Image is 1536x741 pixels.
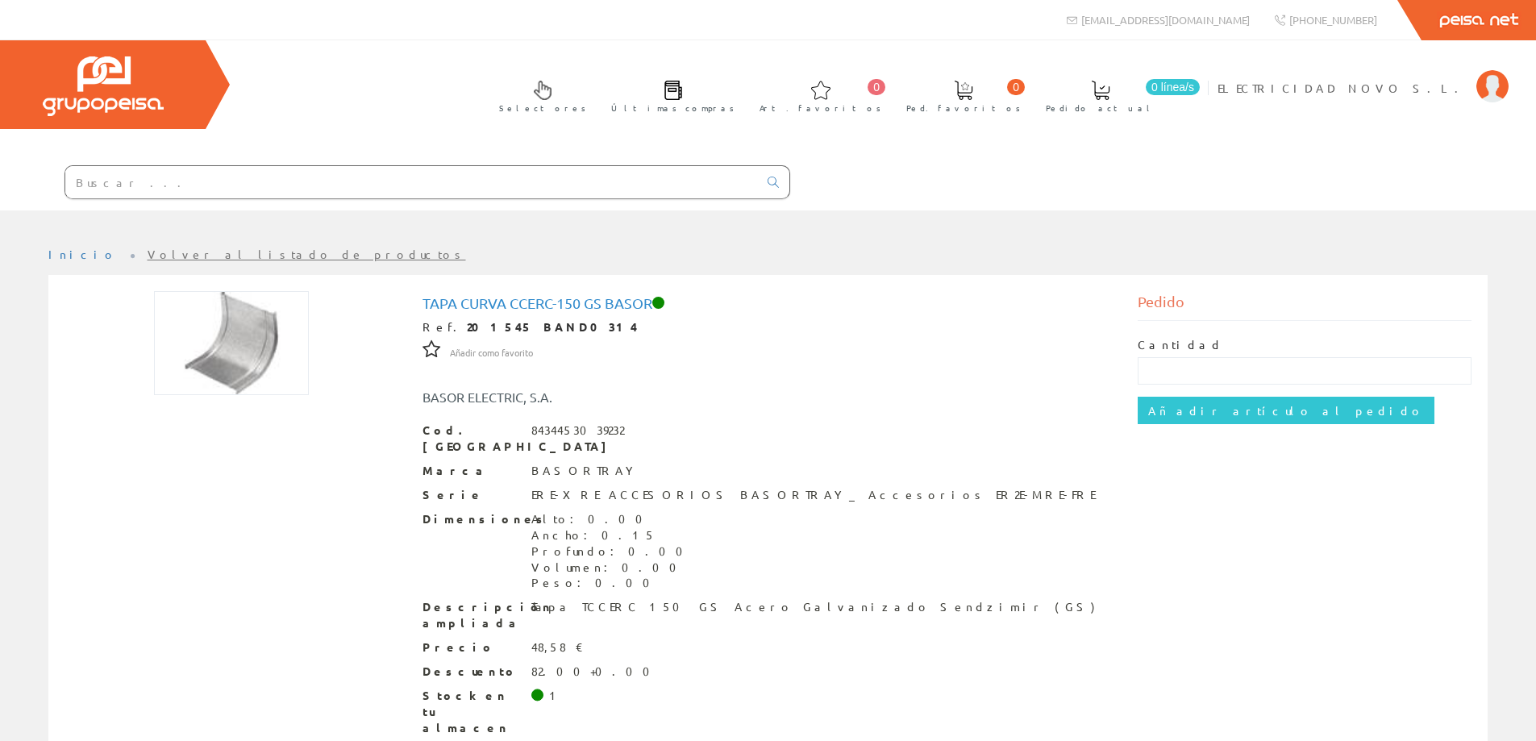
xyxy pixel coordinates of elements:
[450,347,533,360] span: Añadir como favorito
[1146,79,1200,95] span: 0 línea/s
[531,487,1095,503] div: ERE-XRE ACCESORIOS BASORTRAY_ Accesorios ER2E-MRE-FRE
[531,664,660,680] div: 82.00+0.00
[595,67,743,123] a: Últimas compras
[423,319,1114,335] div: Ref.
[467,319,638,334] strong: 201545 BAND0314
[531,511,693,527] div: Alto: 0.00
[148,247,466,261] a: Volver al listado de productos
[531,575,693,591] div: Peso: 0.00
[154,291,309,395] img: Foto artículo Tapa Curva Ccerc-150 Gs Basor (192x128.50393700787)
[1046,100,1155,116] span: Pedido actual
[611,100,735,116] span: Últimas compras
[423,599,519,631] span: Descripción ampliada
[1138,397,1434,424] input: Añadir artículo al pedido
[48,247,117,261] a: Inicio
[1138,291,1471,321] div: Pedido
[423,463,519,479] span: Marca
[760,100,881,116] span: Art. favoritos
[1218,67,1509,82] a: ELECTRICIDAD NOVO S.L.
[450,344,533,359] a: Añadir como favorito
[1007,79,1025,95] span: 0
[531,560,693,576] div: Volumen: 0.00
[423,511,519,527] span: Dimensiones
[423,423,519,455] span: Cod. [GEOGRAPHIC_DATA]
[423,487,519,503] span: Serie
[531,423,624,439] div: 8434453039232
[549,688,563,704] div: 1
[1289,13,1377,27] span: [PHONE_NUMBER]
[531,639,584,656] div: 48,58 €
[423,295,1114,311] h1: Tapa Curva Ccerc-150 Gs Basor
[1138,337,1223,353] label: Cantidad
[499,100,586,116] span: Selectores
[423,639,519,656] span: Precio
[483,67,594,123] a: Selectores
[531,527,693,543] div: Ancho: 0.15
[410,388,828,406] div: BASOR ELECTRIC, S.A.
[906,100,1021,116] span: Ped. favoritos
[423,688,519,736] span: Stock en tu almacen
[531,599,1095,615] div: Tapa TCCERC 150 GS Acero Galvanizado Sendzimir (GS)
[65,166,758,198] input: Buscar ...
[43,56,164,116] img: Grupo Peisa
[531,463,640,479] div: BASORTRAY
[423,664,519,680] span: Descuento
[531,543,693,560] div: Profundo: 0.00
[1218,80,1468,96] span: ELECTRICIDAD NOVO S.L.
[1081,13,1250,27] span: [EMAIL_ADDRESS][DOMAIN_NAME]
[868,79,885,95] span: 0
